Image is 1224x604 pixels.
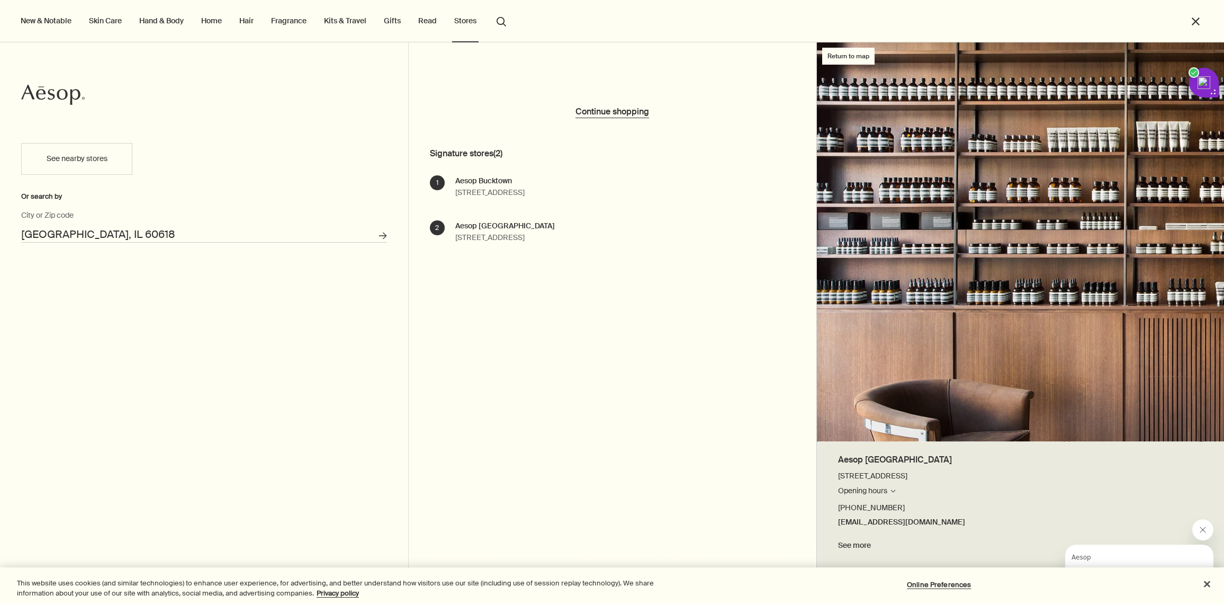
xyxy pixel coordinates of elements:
a: Kits & Travel [322,14,368,28]
svg: Aesop [21,84,85,105]
a: Gifts [382,14,403,28]
div: Or search by [21,191,387,202]
button: New & Notable [19,14,74,28]
strong: [EMAIL_ADDRESS][DOMAIN_NAME] [838,517,965,527]
a: Home [199,14,224,28]
a: [EMAIL_ADDRESS][DOMAIN_NAME] [838,516,1203,529]
strong: Aesop [GEOGRAPHIC_DATA] [838,452,952,467]
button: Continue shopping [575,106,649,118]
div: Aesop Bucktown [455,175,525,187]
div: This website uses cookies (and similar technologies) to enhance user experience, for advertising,... [17,578,673,599]
div: 2 [430,220,445,235]
iframe: Close message from Aesop [1192,519,1213,540]
span: 10:00am - 6:00pm [966,499,1029,512]
button: Opening hours [838,485,896,498]
a: More information about your privacy, opens in a new tab [317,589,359,598]
iframe: Message from Aesop [1065,545,1213,593]
button: Open search [492,11,511,31]
a: Hair [237,14,256,28]
div: Aesop says "Our consultants are available now to offer personalised product advice.". Open messag... [1040,519,1213,593]
a: Skin Care [87,14,124,28]
a: [PHONE_NUMBER] [838,502,1203,514]
div: Aesop [GEOGRAPHIC_DATA] [455,220,555,232]
a: See more [838,539,1203,552]
a: Aesop [21,84,85,108]
button: Close [1195,573,1219,596]
button: Return to map [822,48,875,65]
button: See nearby stores [21,143,132,175]
a: Hand & Body [137,14,186,28]
strong: [DATE] [838,499,966,512]
button: Online Preferences, Opens the preference center dialog [906,574,972,596]
button: Stores [452,14,479,28]
a: Fragrance [269,14,309,28]
div: 1 [430,175,445,190]
span: Our consultants are available now to offer personalised product advice. [6,22,133,52]
button: Close the Menu [1190,15,1202,28]
a: [STREET_ADDRESS] [838,470,1203,483]
strong: Signature stores ( 2 ) [430,144,817,163]
a: Read [416,14,439,28]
